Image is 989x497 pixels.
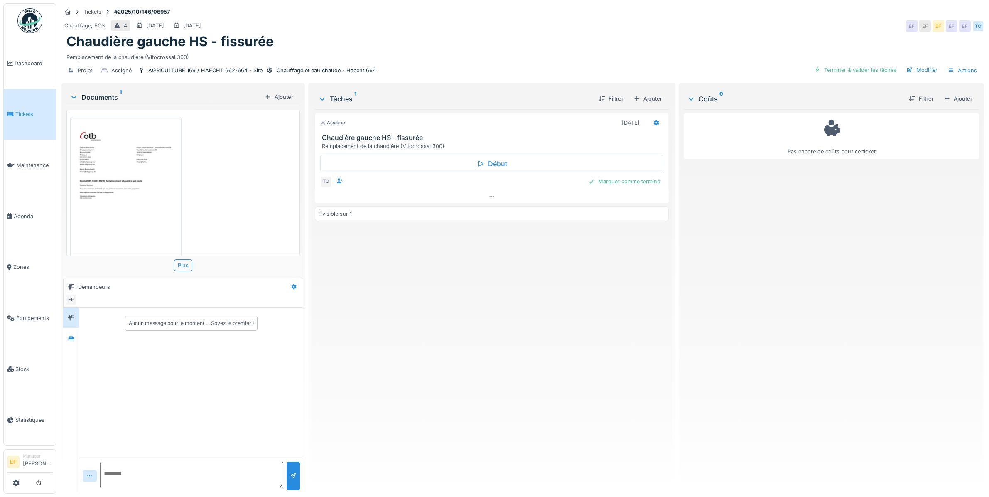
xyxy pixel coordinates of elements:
[13,263,53,271] span: Zones
[15,365,53,373] span: Stock
[940,93,976,104] div: Ajouter
[14,212,53,220] span: Agenda
[4,344,56,395] a: Stock
[7,456,20,468] li: EF
[15,416,53,424] span: Statistiques
[64,22,105,30] div: Chauffage, ECS
[261,91,297,103] div: Ajouter
[919,20,931,32] div: EF
[23,453,53,471] li: [PERSON_NAME]
[72,119,179,271] img: j8cibypqcamrxhgjeeh1fl7p6lds
[15,110,53,118] span: Tickets
[78,66,92,74] div: Projet
[4,293,56,344] a: Équipements
[585,176,663,187] div: Marquer comme terminé
[689,117,974,155] div: Pas encore de coûts pour ce ticket
[687,94,902,104] div: Coûts
[7,453,53,473] a: EF Manager[PERSON_NAME]
[129,320,254,327] div: Aucun message pour le moment … Soyez le premier !
[719,94,723,104] sup: 0
[83,8,101,16] div: Tickets
[322,142,665,150] div: Remplacement de la chaudière (Vitocrossal 300)
[906,20,918,32] div: EF
[70,92,261,102] div: Documents
[146,22,164,30] div: [DATE]
[972,20,984,32] div: TO
[630,93,665,104] div: Ajouter
[65,294,77,305] div: EF
[23,453,53,459] div: Manager
[16,314,53,322] span: Équipements
[319,210,352,218] div: 1 visible sur 1
[959,20,971,32] div: EF
[17,8,42,33] img: Badge_color-CXgf-gQk.svg
[183,22,201,30] div: [DATE]
[946,20,957,32] div: EF
[322,134,665,142] h3: Chaudière gauche HS - fissurée
[906,93,937,104] div: Filtrer
[111,8,173,16] strong: #2025/10/146/06957
[933,20,944,32] div: EF
[320,176,332,187] div: TO
[903,64,941,76] div: Modifier
[4,191,56,242] a: Agenda
[811,64,900,76] div: Terminer & valider les tâches
[4,140,56,191] a: Maintenance
[148,66,263,74] div: AGRICULTURE 169 / HAECHT 662-664 - Site
[66,50,979,61] div: Remplacement de la chaudière (Vitocrossal 300)
[120,92,122,102] sup: 1
[318,94,592,104] div: Tâches
[66,34,274,49] h1: Chaudière gauche HS - fissurée
[124,22,127,30] div: 4
[320,155,663,172] div: Début
[944,64,981,76] div: Actions
[354,94,356,104] sup: 1
[15,59,53,67] span: Dashboard
[78,283,110,291] div: Demandeurs
[4,395,56,446] a: Statistiques
[622,119,640,127] div: [DATE]
[4,242,56,293] a: Zones
[320,119,345,126] div: Assigné
[277,66,376,74] div: Chauffage et eau chaude - Haecht 664
[174,259,192,271] div: Plus
[111,66,132,74] div: Assigné
[595,93,627,104] div: Filtrer
[4,38,56,89] a: Dashboard
[16,161,53,169] span: Maintenance
[4,89,56,140] a: Tickets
